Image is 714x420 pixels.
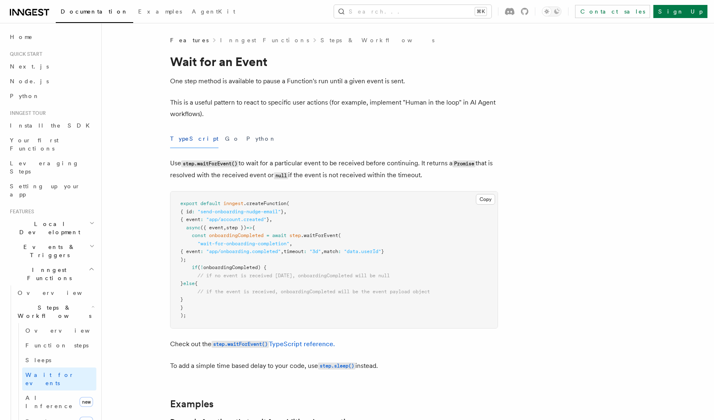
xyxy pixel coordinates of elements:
[281,209,284,215] span: }
[246,130,276,148] button: Python
[10,33,33,41] span: Home
[7,243,89,259] span: Events & Triggers
[7,89,96,103] a: Python
[287,201,289,206] span: (
[80,397,93,407] span: new
[284,209,287,215] span: ,
[200,201,221,206] span: default
[209,233,264,238] span: onboardingCompleted
[186,225,200,231] span: async
[318,362,355,370] a: step.sleep()
[542,7,562,16] button: Toggle dark mode
[206,249,281,254] span: "app/onboarding.completed"
[7,156,96,179] a: Leveraging Steps
[170,75,498,87] p: One step method is available to pause a Function's run until a given event is sent.
[7,30,96,44] a: Home
[10,63,49,70] span: Next.js
[170,54,498,69] h1: Wait for an Event
[180,297,183,302] span: }
[7,118,96,133] a: Install the SDK
[211,341,269,348] code: step.waitForEvent()
[7,74,96,89] a: Node.js
[321,249,324,254] span: ,
[180,201,198,206] span: export
[301,233,338,238] span: .waitForEvent
[338,249,341,254] span: :
[7,220,89,236] span: Local Development
[22,323,96,338] a: Overview
[170,130,218,148] button: TypeScript
[7,51,42,57] span: Quick start
[200,249,203,254] span: :
[25,372,74,386] span: Wait for events
[200,265,203,270] span: !
[575,5,650,18] a: Contact sales
[14,300,96,323] button: Steps & Workflows
[180,305,183,310] span: }
[225,130,240,148] button: Go
[192,8,235,15] span: AgentKit
[243,201,287,206] span: .createFunction
[198,273,390,278] span: // if no event is received [DATE], onboardingCompleted will be null
[381,249,384,254] span: }
[274,172,288,179] code: null
[181,160,239,167] code: step.waitForEvent()
[61,8,128,15] span: Documentation
[133,2,187,22] a: Examples
[453,160,475,167] code: Promise
[10,137,59,152] span: Your first Functions
[10,78,49,84] span: Node.js
[195,281,198,286] span: {
[246,225,252,231] span: =>
[192,209,195,215] span: :
[180,249,200,254] span: { event
[281,249,284,254] span: ,
[170,398,214,410] a: Examples
[266,217,269,222] span: }
[475,7,487,16] kbd: ⌘K
[56,2,133,23] a: Documentation
[324,249,338,254] span: match
[7,110,46,116] span: Inngest tour
[7,266,89,282] span: Inngest Functions
[252,225,255,231] span: {
[198,289,430,294] span: // if the event is received, onboardingCompleted will be the event payload object
[170,157,498,181] p: Use to wait for a particular event to be received before continuing. It returns a that is resolve...
[170,36,209,44] span: Features
[10,183,80,198] span: Setting up your app
[25,395,73,409] span: AI Inference
[170,360,498,372] p: To add a simple time based delay to your code, use instead.
[334,5,491,18] button: Search...⌘K
[200,225,223,231] span: ({ event
[289,241,292,247] span: ,
[198,265,200,270] span: (
[183,281,195,286] span: else
[180,313,186,318] span: );
[338,233,341,238] span: (
[180,281,183,286] span: }
[22,367,96,390] a: Wait for events
[138,8,182,15] span: Examples
[206,217,266,222] span: "app/account.created"
[14,285,96,300] a: Overview
[10,160,79,175] span: Leveraging Steps
[211,340,335,348] a: step.waitForEvent()TypeScript reference.
[14,304,91,320] span: Steps & Workflows
[22,353,96,367] a: Sleeps
[223,225,226,231] span: ,
[22,390,96,413] a: AI Inferencenew
[170,338,498,350] p: Check out the
[226,225,246,231] span: step })
[7,240,96,262] button: Events & Triggers
[192,265,198,270] span: if
[284,249,304,254] span: timeout
[200,217,203,222] span: :
[198,209,281,215] span: "send-onboarding-nudge-email"
[7,59,96,74] a: Next.js
[653,5,707,18] a: Sign Up
[344,249,381,254] span: "data.userId"
[180,209,192,215] span: { id
[170,97,498,120] p: This is a useful pattern to react to specific user actions (for example, implement "Human in the ...
[7,217,96,240] button: Local Development
[180,257,186,262] span: );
